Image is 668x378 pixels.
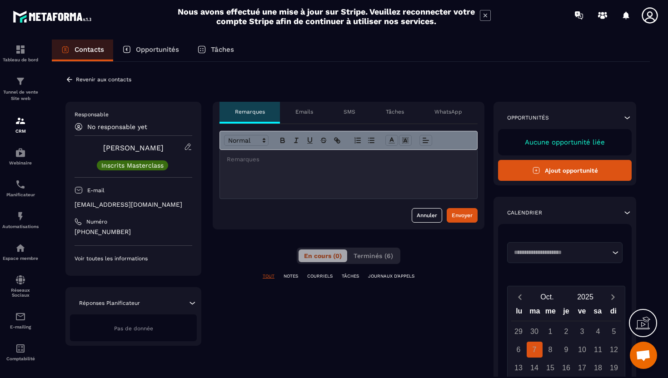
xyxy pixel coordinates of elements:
p: Tâches [211,45,234,54]
div: 29 [511,323,527,339]
a: automationsautomationsWebinaire [2,140,39,172]
div: 30 [527,323,543,339]
a: Opportunités [113,40,188,61]
p: Tâches [386,108,404,115]
img: social-network [15,274,26,285]
p: WhatsApp [434,108,462,115]
a: automationsautomationsEspace membre [2,236,39,268]
h2: Nous avons effectué une mise à jour sur Stripe. Veuillez reconnecter votre compte Stripe afin de ... [177,7,475,26]
p: Opportunités [136,45,179,54]
button: Envoyer [447,208,478,223]
div: 14 [527,360,543,376]
p: E-mailing [2,324,39,329]
div: 1 [543,323,558,339]
div: Envoyer [452,211,473,220]
a: Contacts [52,40,113,61]
button: En cours (0) [299,249,347,262]
div: ma [527,305,543,321]
p: NOTES [284,273,298,279]
div: 9 [558,342,574,358]
p: Voir toutes les informations [75,255,192,262]
p: Emails [295,108,313,115]
a: accountantaccountantComptabilité [2,336,39,368]
button: Annuler [412,208,442,223]
span: En cours (0) [304,252,342,259]
button: Ajout opportunité [498,160,632,181]
div: me [543,305,558,321]
div: 11 [590,342,606,358]
p: Tableau de bord [2,57,39,62]
div: di [605,305,621,321]
a: emailemailE-mailing [2,304,39,336]
div: 8 [543,342,558,358]
div: 12 [606,342,622,358]
p: No responsable yet [87,123,147,130]
a: automationsautomationsAutomatisations [2,204,39,236]
a: social-networksocial-networkRéseaux Sociaux [2,268,39,304]
p: Planificateur [2,192,39,197]
div: 7 [527,342,543,358]
div: 5 [606,323,622,339]
p: E-mail [87,187,105,194]
p: [PHONE_NUMBER] [75,228,192,236]
div: 3 [574,323,590,339]
p: Numéro [86,218,107,225]
div: 17 [574,360,590,376]
img: automations [15,147,26,158]
img: formation [15,76,26,87]
p: Opportunités [507,114,549,121]
div: 15 [543,360,558,376]
img: email [15,311,26,322]
p: CRM [2,129,39,134]
div: 18 [590,360,606,376]
img: logo [13,8,95,25]
p: Réponses Planificateur [79,299,140,307]
div: Search for option [507,242,623,263]
img: formation [15,115,26,126]
p: Automatisations [2,224,39,229]
p: Tunnel de vente Site web [2,89,39,102]
div: 16 [558,360,574,376]
button: Open years overlay [566,289,604,305]
div: 4 [590,323,606,339]
p: Réseaux Sociaux [2,288,39,298]
a: formationformationTunnel de vente Site web [2,69,39,109]
p: Aucune opportunité liée [507,138,623,146]
a: Tâches [188,40,243,61]
p: Contacts [75,45,104,54]
button: Previous month [511,291,528,303]
p: SMS [344,108,355,115]
p: Remarques [235,108,265,115]
p: Inscrits Masterclass [101,162,164,169]
p: TÂCHES [342,273,359,279]
div: 19 [606,360,622,376]
a: formationformationTableau de bord [2,37,39,69]
div: ve [574,305,590,321]
span: Terminés (6) [354,252,393,259]
input: Search for option [511,248,610,257]
a: formationformationCRM [2,109,39,140]
p: Webinaire [2,160,39,165]
p: Comptabilité [2,356,39,361]
img: automations [15,243,26,254]
p: Revenir aux contacts [76,76,131,83]
p: Responsable [75,111,192,118]
div: je [558,305,574,321]
p: COURRIELS [307,273,333,279]
img: accountant [15,343,26,354]
span: Pas de donnée [114,325,153,332]
p: Calendrier [507,209,542,216]
div: 13 [511,360,527,376]
button: Next month [604,291,621,303]
a: [PERSON_NAME] [103,144,164,152]
img: automations [15,211,26,222]
p: JOURNAUX D'APPELS [368,273,414,279]
div: Ouvrir le chat [630,342,657,369]
a: schedulerschedulerPlanificateur [2,172,39,204]
p: Espace membre [2,256,39,261]
div: 10 [574,342,590,358]
p: TOUT [263,273,274,279]
div: 6 [511,342,527,358]
img: formation [15,44,26,55]
div: lu [511,305,527,321]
